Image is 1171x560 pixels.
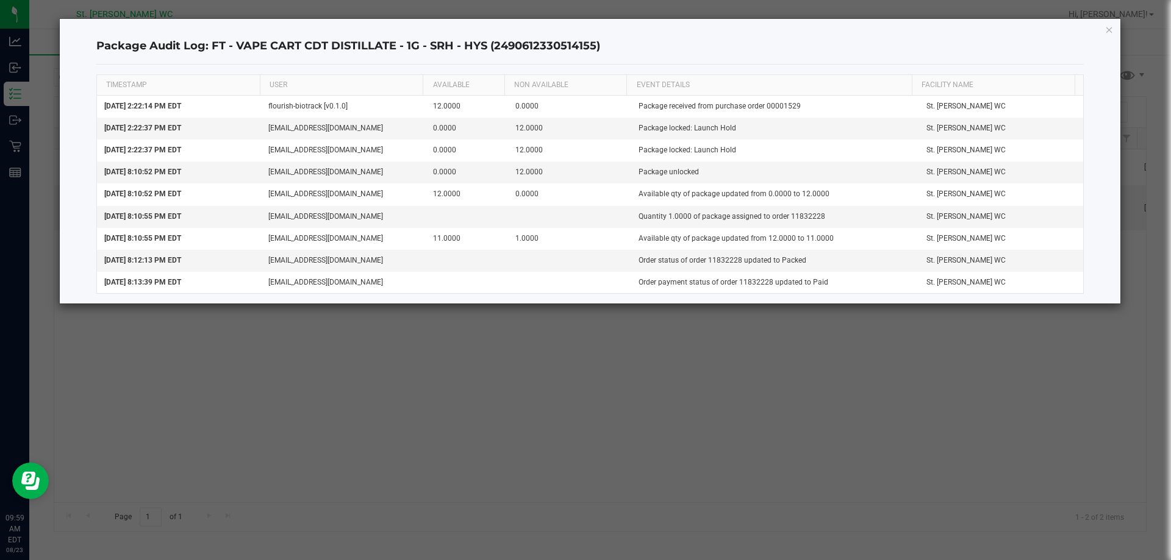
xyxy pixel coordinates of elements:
span: [DATE] 2:22:37 PM EDT [104,146,181,154]
td: St. [PERSON_NAME] WC [919,272,1084,293]
td: St. [PERSON_NAME] WC [919,96,1084,118]
span: [DATE] 2:22:37 PM EDT [104,124,181,132]
td: St. [PERSON_NAME] WC [919,228,1084,250]
td: [EMAIL_ADDRESS][DOMAIN_NAME] [261,206,426,228]
th: Facility Name [912,75,1075,96]
span: [DATE] 8:10:52 PM EDT [104,190,181,198]
span: [DATE] 8:13:39 PM EDT [104,278,181,286]
td: Available qty of package updated from 0.0000 to 12.0000 [631,183,919,205]
td: St. [PERSON_NAME] WC [919,118,1084,140]
td: [EMAIL_ADDRESS][DOMAIN_NAME] [261,118,426,140]
iframe: Resource center [12,463,49,499]
td: flourish-biotrack [v0.1.0] [261,96,426,118]
td: 12.0000 [508,118,631,140]
span: [DATE] 2:22:14 PM EDT [104,102,181,110]
td: 12.0000 [508,140,631,161]
h4: Package Audit Log: FT - VAPE CART CDT DISTILLATE - 1G - SRH - HYS (2490612330514155) [96,38,1084,54]
td: St. [PERSON_NAME] WC [919,206,1084,228]
span: [DATE] 8:10:55 PM EDT [104,234,181,243]
td: 0.0000 [426,118,508,140]
td: St. [PERSON_NAME] WC [919,183,1084,205]
span: [DATE] 8:10:55 PM EDT [104,212,181,221]
td: [EMAIL_ADDRESS][DOMAIN_NAME] [261,161,426,183]
th: EVENT DETAILS [626,75,912,96]
td: Package unlocked [631,161,919,183]
td: 1.0000 [508,228,631,250]
td: 12.0000 [508,161,631,183]
td: 11.0000 [426,228,508,250]
td: St. [PERSON_NAME] WC [919,161,1084,183]
td: St. [PERSON_NAME] WC [919,140,1084,161]
span: [DATE] 8:12:13 PM EDT [104,256,181,264]
th: TIMESTAMP [97,75,260,96]
th: AVAILABLE [423,75,504,96]
td: [EMAIL_ADDRESS][DOMAIN_NAME] [261,228,426,250]
td: 12.0000 [426,183,508,205]
td: Order payment status of order 11832228 updated to Paid [631,272,919,293]
td: St. [PERSON_NAME] WC [919,250,1084,272]
td: 0.0000 [508,96,631,118]
td: Package locked: Launch Hold [631,118,919,140]
td: [EMAIL_ADDRESS][DOMAIN_NAME] [261,183,426,205]
td: [EMAIL_ADDRESS][DOMAIN_NAME] [261,272,426,293]
td: [EMAIL_ADDRESS][DOMAIN_NAME] [261,140,426,161]
td: Available qty of package updated from 12.0000 to 11.0000 [631,228,919,250]
td: 0.0000 [508,183,631,205]
td: Order status of order 11832228 updated to Packed [631,250,919,272]
th: USER [260,75,423,96]
td: 12.0000 [426,96,508,118]
td: Quantity 1.0000 of package assigned to order 11832228 [631,206,919,228]
td: 0.0000 [426,161,508,183]
span: [DATE] 8:10:52 PM EDT [104,168,181,176]
td: Package received from purchase order 00001529 [631,96,919,118]
td: Package locked: Launch Hold [631,140,919,161]
td: [EMAIL_ADDRESS][DOMAIN_NAME] [261,250,426,272]
th: NON AVAILABLE [504,75,626,96]
td: 0.0000 [426,140,508,161]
